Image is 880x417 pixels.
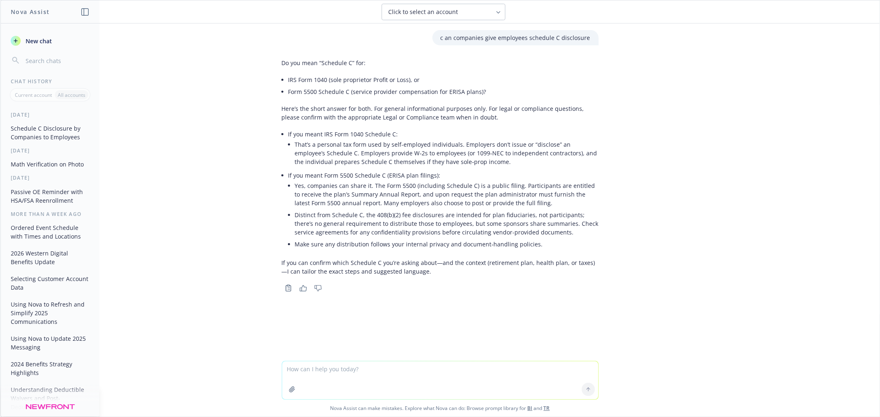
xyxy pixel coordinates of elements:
[288,130,599,138] p: If you meant IRS Form 1040 Schedule C:
[288,74,599,86] li: IRS Form 1040 (sole proprietor Profit or Loss), or
[288,171,599,180] p: If you meant Form 5500 Schedule C (ERISA plan filings):
[7,298,93,328] button: Using Nova to Refresh and Simplify 2025 Communications
[1,111,99,118] div: [DATE]
[1,78,99,85] div: Chat History
[389,8,458,16] span: Click to select an account
[58,91,85,98] p: All accounts
[15,91,52,98] p: Current account
[1,211,99,218] div: More than a week ago
[311,282,325,294] button: Thumbs down
[544,405,550,412] a: TR
[295,180,599,209] li: Yes, companies can share it. The Form 5500 (including Schedule C) is a public filing. Participant...
[528,405,533,412] a: BI
[4,400,876,417] span: Nova Assist can make mistakes. Explore what Nova can do: Browse prompt library for and
[24,37,52,45] span: New chat
[285,284,292,292] svg: Copy to clipboard
[282,258,599,276] p: If you can confirm which Schedule C you’re asking about—and the context (retirement plan, health ...
[7,272,93,294] button: Selecting Customer Account Data
[295,238,599,250] li: Make sure any distribution follows your internal privacy and document‑handling policies.
[7,157,93,171] button: Math Verification on Photo
[7,246,93,269] button: 2026 Western Digital Benefits Update
[282,104,599,122] p: Here’s the short answer for both. For general informational purposes only. For legal or complianc...
[24,55,90,66] input: Search chats
[288,86,599,98] li: Form 5500 Schedule C (service provider compensation for ERISA plans)?
[11,7,50,16] h1: Nova Assist
[7,221,93,243] button: Ordered Event Schedule with Times and Locations
[7,185,93,207] button: Passive OE Reminder with HSA/FSA Reenrollment
[282,59,599,67] p: Do you mean “Schedule C” for:
[7,383,93,414] button: Understanding Deductible Waivers and Post-Deductible Costs
[295,138,599,168] li: That’s a personal tax form used by self-employed individuals. Employers don’t issue or “disclose”...
[441,33,590,42] p: c an companies give employees schedule C disclosure
[7,33,93,48] button: New chat
[382,4,505,20] button: Click to select an account
[7,122,93,144] button: Schedule C Disclosure by Companies to Employees
[7,357,93,380] button: 2024 Benefits Strategy Highlights
[1,174,99,181] div: [DATE]
[7,332,93,354] button: Using Nova to Update 2025 Messaging
[1,147,99,154] div: [DATE]
[295,209,599,238] li: Distinct from Schedule C, the 408(b)(2) fee disclosures are intended for plan fiduciaries, not pa...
